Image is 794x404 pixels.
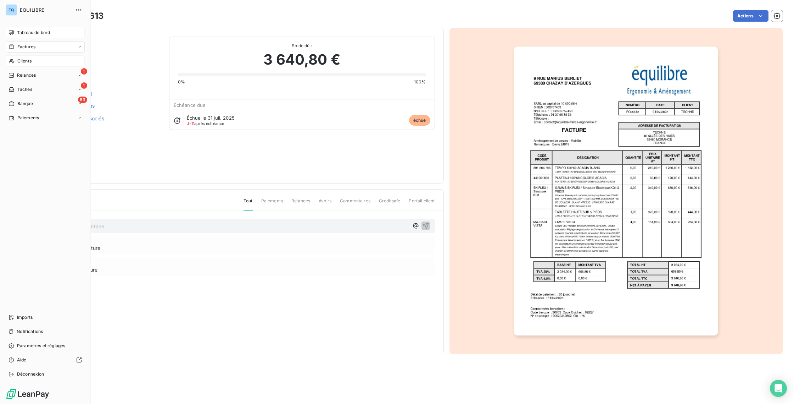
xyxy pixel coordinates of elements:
[6,70,85,81] a: 1Relances
[6,84,85,95] a: 1Tâches
[178,43,426,49] span: Solde dû :
[17,115,39,121] span: Paiements
[17,100,33,107] span: Banque
[6,4,17,16] div: EQ
[409,115,430,126] span: échue
[174,102,206,108] span: Échéance due
[6,354,85,366] a: Aide
[514,47,718,335] img: invoice_thumbnail
[261,198,283,210] span: Paiements
[17,357,27,363] span: Aide
[379,198,401,210] span: Creditsafe
[81,68,87,75] span: 1
[178,79,185,85] span: 0%
[17,58,32,64] span: Clients
[17,343,65,349] span: Paramètres et réglages
[78,97,87,103] span: 83
[263,49,340,70] span: 3 640,80 €
[17,29,50,36] span: Tableau de bord
[17,328,43,335] span: Notifications
[291,198,310,210] span: Relances
[17,371,44,377] span: Déconnexion
[733,10,768,22] button: Actions
[770,380,787,397] div: Open Intercom Messenger
[409,198,435,210] span: Portail client
[414,79,426,85] span: 100%
[340,198,370,210] span: Commentaires
[6,27,85,38] a: Tableau de bord
[20,7,71,13] span: EQUILIBRE
[6,112,85,124] a: Paiements
[319,198,331,210] span: Avoirs
[187,121,195,126] span: J+11
[6,55,85,67] a: Clients
[244,198,253,211] span: Tout
[6,388,50,400] img: Logo LeanPay
[17,86,32,93] span: Tâches
[17,44,35,50] span: Factures
[6,98,85,109] a: 83Banque
[6,340,85,351] a: Paramètres et réglages
[187,115,235,121] span: Échue le 31 juil. 2025
[17,72,36,78] span: Relances
[81,82,87,89] span: 1
[187,121,224,126] span: après échéance
[6,41,85,53] a: Factures
[17,314,33,321] span: Imports
[6,312,85,323] a: Imports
